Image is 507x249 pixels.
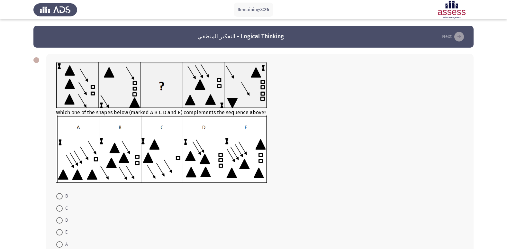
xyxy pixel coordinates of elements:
[440,32,466,42] button: load next page
[56,115,267,182] img: UkFYYV8wODhfQi5wbmcxNjkxMzI5ODk2OTU4.png
[63,217,68,224] span: D
[56,62,464,184] div: Which one of the shapes below (marked A B C D and E) complements the sequence above?
[430,1,474,19] img: Assessment logo of Assessment En (Focus & 16PD)
[197,32,284,41] h3: التفكير المنطقي - Logical Thinking
[63,241,68,248] span: A
[56,62,267,108] img: UkFYYV8wODhfQS5wbmcxNjkxMzI5ODg1MDM0.png
[63,205,68,212] span: C
[63,228,68,236] span: E
[33,1,77,19] img: Assess Talent Management logo
[238,6,269,14] p: Remaining:
[260,6,269,13] span: 3:26
[63,192,68,200] span: B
